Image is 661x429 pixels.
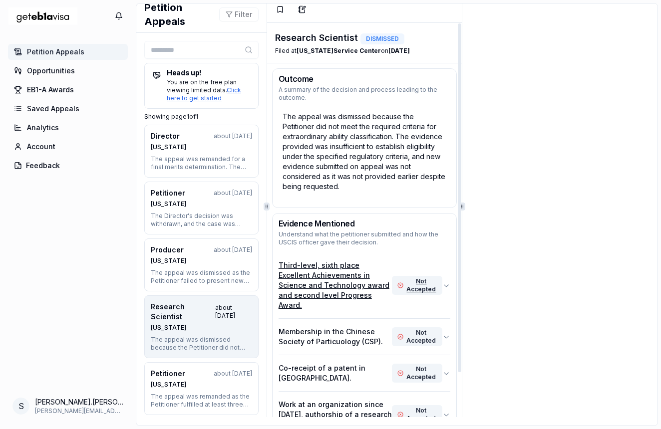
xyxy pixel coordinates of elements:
[8,101,128,117] a: Saved Appeals
[35,407,124,415] span: [PERSON_NAME][EMAIL_ADDRESS][PERSON_NAME][DOMAIN_NAME]
[279,319,451,355] button: Membership in the Chinese Society of Particuology (CSP).Not Accepted
[279,108,451,196] div: The appeal was dismissed because the Petitioner did not meet the required criteria for extraordin...
[392,276,442,295] div: Not Accepted
[8,44,128,60] a: Petition Appeals
[151,188,185,198] div: Petitioner
[392,364,442,383] div: Not Accepted
[279,252,451,318] button: Third-level, sixth place Excellent Achievements in Science and Technology award and second level ...
[144,238,259,291] button: Producerabout [DATE][US_STATE]The appeal was dismissed as the Petitioner failed to present new fa...
[27,66,75,76] span: Opportunities
[151,143,252,151] div: [US_STATE]
[151,245,184,255] div: Producer
[144,113,259,121] p: Showing page 1 of 1
[153,69,250,76] h5: Heads up!
[279,86,451,102] p: A summary of the decision and process leading to the outcome.
[214,189,252,197] div: about [DATE]
[279,363,392,383] p: Co-receipt of a patent in [GEOGRAPHIC_DATA].
[27,47,84,57] span: Petition Appeals
[151,381,252,389] div: [US_STATE]
[27,142,55,152] span: Account
[8,3,78,29] a: Home Page
[151,336,252,352] div: The appeal was dismissed because the Petitioner did not meet the required criteria for extraordin...
[167,86,241,102] a: Click here to get started
[275,31,410,45] div: Research Scientist
[18,400,24,412] span: s
[27,85,74,95] span: EB1-A Awards
[215,304,252,320] div: about [DATE]
[392,327,442,346] div: Not Accepted
[144,63,259,109] a: Heads up! You are on the free plan viewing limited data.Click here to get started
[214,246,252,254] div: about [DATE]
[144,0,219,28] h1: Petition Appeals
[151,257,252,265] div: [US_STATE]
[151,369,185,379] div: Petitioner
[151,131,180,141] div: Director
[35,397,124,407] span: [PERSON_NAME].[PERSON_NAME]
[279,75,451,83] h3: Outcome
[151,269,252,285] div: The appeal was dismissed as the Petitioner failed to present new facts or demonstrate any legal o...
[151,212,252,228] div: The Director's decision was withdrawn, and the case was remanded for a new decision. The Petition...
[8,120,128,136] a: Analytics
[144,125,259,178] button: Directorabout [DATE][US_STATE]The appeal was remanded for a final merits determination. The Petit...
[151,155,252,171] div: The appeal was remanded for a final merits determination. The Petitioner overcame the initial den...
[275,47,410,55] div: Filed at on
[279,219,451,227] h3: Evidence Mentioned
[151,200,252,208] div: [US_STATE]
[279,260,392,310] p: Third-level, sixth place Excellent Achievements in Science and Technology award and second level ...
[279,327,392,347] p: Membership in the Chinese Society of Particuology (CSP).
[153,78,250,102] div: You are on the free plan viewing limited data.
[279,230,451,246] p: Understand what the petitioner submitted and how the USCIS officer gave their decision.
[214,370,252,378] div: about [DATE]
[360,33,404,44] div: DISMISSED
[297,47,381,54] b: [US_STATE] Service Center
[151,324,252,332] div: [US_STATE]
[8,139,128,155] a: Account
[8,3,78,29] img: geteb1avisa logo
[219,7,259,21] button: Filter
[8,393,128,419] button: Open your profile menu
[151,302,215,322] div: Research Scientist
[279,355,451,391] button: Co-receipt of a patent in [GEOGRAPHIC_DATA].Not Accepted
[27,104,79,114] span: Saved Appeals
[214,132,252,140] div: about [DATE]
[144,362,259,415] button: Petitionerabout [DATE][US_STATE]The appeal was remanded as the Petitioner fulfilled at least thre...
[151,393,252,409] div: The appeal was remanded as the Petitioner fulfilled at least three regulatory criteria. The Direc...
[8,158,128,174] button: Feedback
[27,123,59,133] span: Analytics
[8,63,128,79] a: Opportunities
[144,295,259,358] button: Research Scientistabout [DATE][US_STATE]The appeal was dismissed because the Petitioner did not m...
[388,47,410,54] b: [DATE]
[144,182,259,234] button: Petitionerabout [DATE][US_STATE]The Director's decision was withdrawn, and the case was remanded ...
[392,405,442,424] div: Not Accepted
[8,82,128,98] a: EB1-A Awards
